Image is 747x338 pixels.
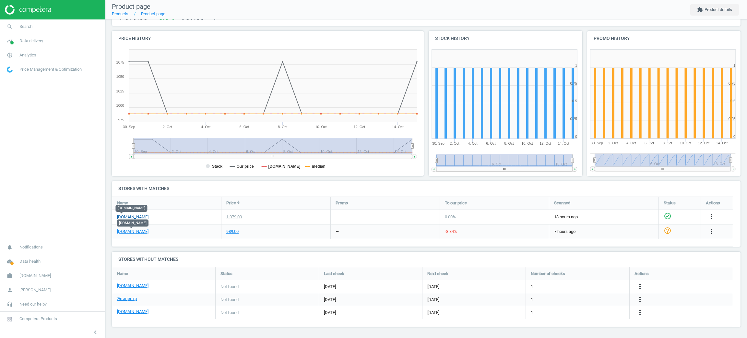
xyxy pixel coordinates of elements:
text: 0.5 [572,99,577,103]
i: chevron_left [91,328,99,336]
i: arrow_downward [236,200,241,205]
i: search [4,20,16,33]
span: 989.00 [181,13,204,22]
span: Name [117,200,128,206]
i: cloud_done [4,255,16,268]
span: -8.34 % [445,229,457,234]
span: [PERSON_NAME] [19,287,51,293]
i: check_circle_outline [664,212,671,220]
span: Name [117,271,128,277]
span: Data delivery [19,38,43,44]
tspan: 10. Oct [315,125,326,129]
i: more_vert [636,283,644,290]
tspan: median [312,164,326,169]
span: 1 [531,284,533,290]
span: To our price [445,200,467,206]
tspan: 8. Oct [504,141,514,145]
a: Product page [141,11,165,16]
tspan: 8. Oct [278,125,287,129]
tspan: 6. Oct [486,141,495,145]
tspan: 12. Oct [354,125,365,129]
i: notifications [4,241,16,253]
tspan: 14. Oct [558,141,569,145]
span: Number of checks [531,271,565,277]
i: person [4,284,16,296]
div: [DOMAIN_NAME] [117,219,148,226]
i: more_vert [707,213,715,221]
text: 0.75 [729,81,735,85]
button: more_vert [636,296,644,304]
text: 0.5 [730,99,735,103]
span: Need our help? [19,301,47,307]
i: more_vert [707,227,715,235]
h4: Stores without matches [112,252,741,267]
button: chevron_left [87,328,103,336]
span: Scanned [554,200,570,206]
div: — [336,229,339,235]
tspan: 4. Oct [201,125,210,129]
tspan: 2. Oct [163,125,172,129]
img: ajHJNr6hYgQAAAAASUVORK5CYII= [5,5,51,15]
span: Analytics [19,52,36,58]
text: 1 [575,64,577,67]
span: Actions [634,271,649,277]
button: extensionProduct details [690,4,739,16]
span: 1 [212,13,217,22]
button: more_vert [636,308,644,317]
span: Not found [220,297,239,303]
div: [DOMAIN_NAME] [115,205,147,212]
span: 1 [531,297,533,303]
text: 1025 [116,89,124,93]
span: 7 hours ago [554,229,654,235]
i: extension [697,7,703,13]
span: Actions [706,200,720,206]
span: [DOMAIN_NAME] [19,273,51,279]
tspan: 30. Sep [123,125,135,129]
text: 0.25 [570,117,577,121]
h4: Stock history [429,31,582,46]
span: Price Management & Optimization [19,66,82,72]
span: [DATE] [324,310,417,316]
div: — [336,214,339,220]
tspan: 30. Sep [591,141,603,145]
span: Status [664,200,676,206]
span: Data health [19,259,41,264]
tspan: 14. Oct [716,141,728,145]
span: Next check [427,271,448,277]
span: Price [226,200,236,206]
text: 1075 [116,60,124,64]
tspan: 12. Oct [539,141,551,145]
span: [DATE] [324,297,417,303]
tspan: 30. Sep [432,141,445,145]
a: [DOMAIN_NAME] [117,309,148,315]
span: 1 079.00 [118,13,148,22]
button: more_vert [707,213,715,221]
text: 975 [118,118,124,122]
tspan: 2. Oct [450,141,459,145]
tspan: Stack [212,164,222,169]
i: timeline [4,35,16,47]
button: more_vert [707,227,715,236]
tspan: 2. Oct [608,141,618,145]
div: 989.00 [226,229,239,235]
a: [DOMAIN_NAME] [117,214,148,220]
div: 1 079.00 [226,214,242,220]
tspan: 6. Oct [645,141,654,145]
span: Last check [324,271,344,277]
h4: Price history [112,31,424,46]
i: more_vert [636,296,644,303]
span: Not found [220,310,239,316]
span: [DATE] [427,310,439,316]
i: more_vert [636,308,644,316]
h4: Promo history [587,31,741,46]
span: Notifications [19,244,43,250]
text: 1050 [116,75,124,78]
button: more_vert [636,283,644,291]
text: 0 [733,135,735,139]
img: wGWNvw8QSZomAAAAABJRU5ErkJggg== [7,66,13,73]
span: Promo [336,200,348,206]
tspan: 6. Oct [240,125,249,129]
i: headset_mic [4,298,16,310]
span: Search [19,24,32,30]
span: [DATE] [324,284,417,290]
